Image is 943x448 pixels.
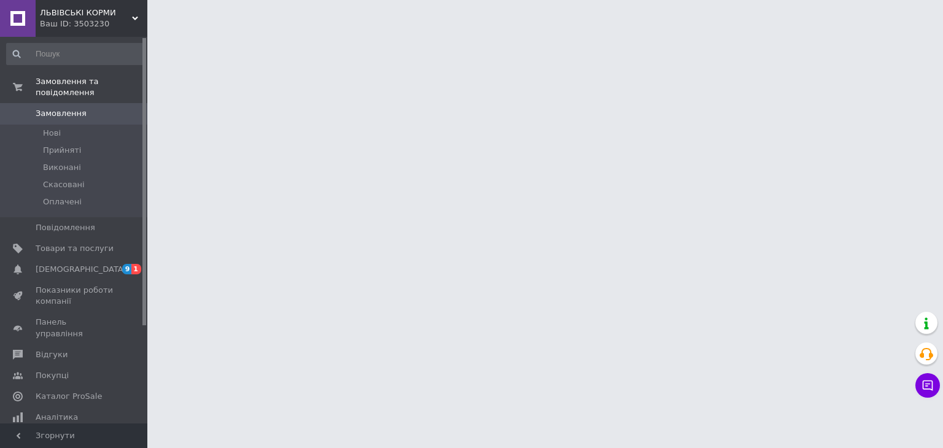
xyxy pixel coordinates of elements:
[43,179,85,190] span: Скасовані
[43,145,81,156] span: Прийняті
[122,264,132,274] span: 9
[36,285,114,307] span: Показники роботи компанії
[915,373,940,398] button: Чат з покупцем
[40,7,132,18] span: ЛЬВІВСЬКІ КОРМИ
[43,162,81,173] span: Виконані
[36,317,114,339] span: Панель управління
[36,222,95,233] span: Повідомлення
[36,264,126,275] span: [DEMOGRAPHIC_DATA]
[36,391,102,402] span: Каталог ProSale
[36,76,147,98] span: Замовлення та повідомлення
[43,128,61,139] span: Нові
[43,196,82,207] span: Оплачені
[36,370,69,381] span: Покупці
[36,349,68,360] span: Відгуки
[40,18,147,29] div: Ваш ID: 3503230
[36,412,78,423] span: Аналітика
[36,108,87,119] span: Замовлення
[36,243,114,254] span: Товари та послуги
[131,264,141,274] span: 1
[6,43,145,65] input: Пошук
